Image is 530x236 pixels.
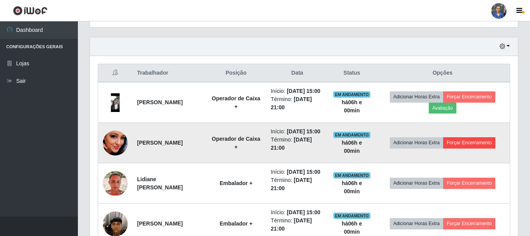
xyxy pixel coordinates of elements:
span: EM ANDAMENTO [333,132,370,138]
li: Início: [271,168,324,176]
button: Adicionar Horas Extra [390,137,443,148]
th: Trabalhador [132,64,206,82]
th: Posição [206,64,266,82]
span: EM ANDAMENTO [333,91,370,98]
button: Forçar Encerramento [443,137,495,148]
strong: [PERSON_NAME] [137,99,183,105]
strong: Operador de Caixa + [212,95,261,110]
li: Início: [271,208,324,217]
li: Início: [271,87,324,95]
button: Adicionar Horas Extra [390,91,443,102]
strong: Operador de Caixa + [212,136,261,150]
img: 1750539048170.jpeg [103,121,128,165]
button: Forçar Encerramento [443,178,495,189]
button: Adicionar Horas Extra [390,218,443,229]
time: [DATE] 15:00 [287,209,320,215]
span: EM ANDAMENTO [333,172,370,178]
li: Término: [271,95,324,112]
th: Status [328,64,375,82]
th: Data [266,64,328,82]
strong: [PERSON_NAME] [137,140,183,146]
strong: Embalador + [220,180,252,186]
button: Adicionar Horas Extra [390,178,443,189]
strong: Lidiane [PERSON_NAME] [137,176,183,191]
li: Término: [271,176,324,192]
strong: Embalador + [220,220,252,227]
strong: há 06 h e 00 min [342,180,362,194]
button: Forçar Encerramento [443,218,495,229]
strong: há 06 h e 00 min [342,220,362,235]
img: CoreUI Logo [13,6,48,16]
button: Avaliação [429,103,456,114]
img: 1705332466484.jpeg [103,171,128,196]
li: Término: [271,217,324,233]
time: [DATE] 15:00 [287,88,320,94]
strong: há 06 h e 00 min [342,99,362,114]
th: Opções [375,64,510,82]
time: [DATE] 15:00 [287,169,320,175]
strong: [PERSON_NAME] [137,220,183,227]
li: Início: [271,128,324,136]
span: EM ANDAMENTO [333,213,370,219]
li: Término: [271,136,324,152]
strong: há 06 h e 00 min [342,140,362,154]
img: 1737655206181.jpeg [103,93,128,112]
time: [DATE] 15:00 [287,128,320,135]
button: Forçar Encerramento [443,91,495,102]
